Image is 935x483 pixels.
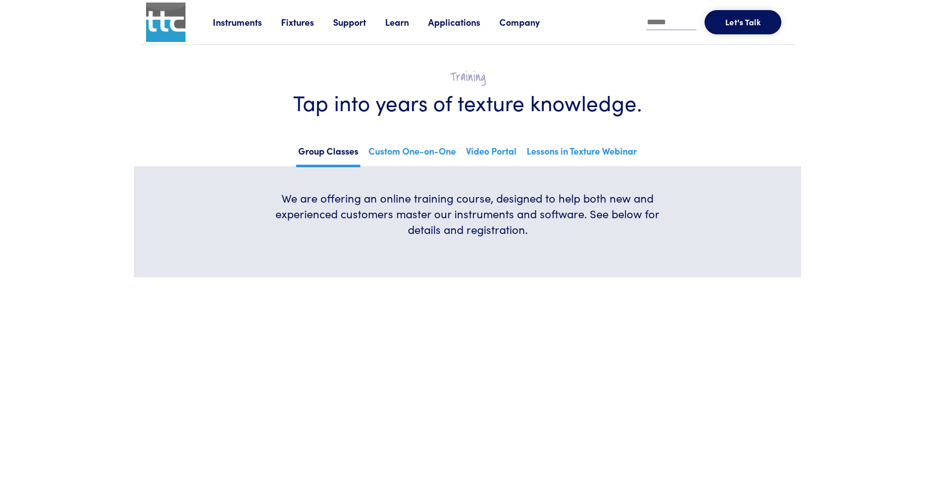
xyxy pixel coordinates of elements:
a: Lessons in Texture Webinar [525,142,639,165]
h2: Training [164,69,771,85]
a: Company [499,16,559,28]
h6: We are offering an online training course, designed to help both new and experienced customers ma... [267,190,668,237]
button: Let's Talk [705,10,781,34]
a: Applications [428,16,499,28]
a: Custom One-on-One [366,142,458,165]
a: Instruments [213,16,281,28]
a: Group Classes [296,142,360,167]
h1: Tap into years of texture knowledge. [164,89,771,116]
a: Support [333,16,385,28]
a: Fixtures [281,16,333,28]
a: Learn [385,16,428,28]
img: ttc_logo_1x1_v1.0.png [146,3,185,42]
a: Video Portal [464,142,519,165]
